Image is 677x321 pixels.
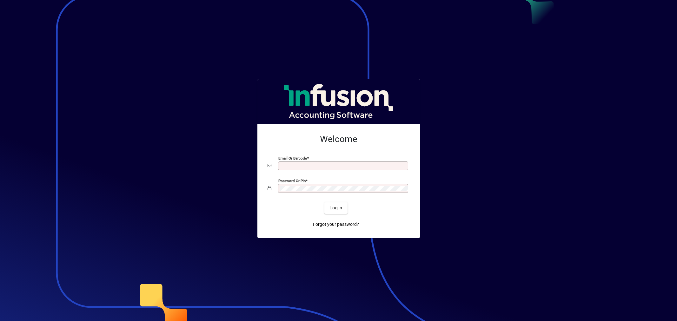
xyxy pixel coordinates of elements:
[268,134,410,145] h2: Welcome
[310,219,362,230] a: Forgot your password?
[278,156,307,160] mat-label: Email or Barcode
[278,178,306,183] mat-label: Password or Pin
[329,205,342,211] span: Login
[324,202,348,214] button: Login
[313,221,359,228] span: Forgot your password?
